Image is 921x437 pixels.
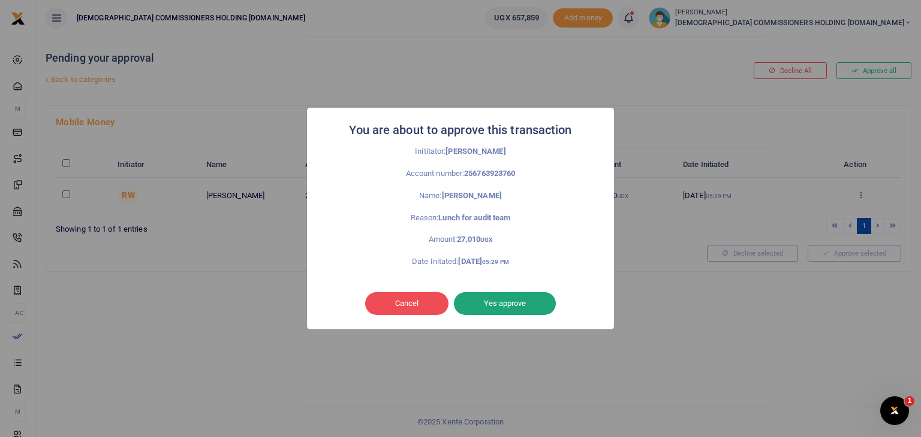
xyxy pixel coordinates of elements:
small: UGX [480,236,492,243]
small: 05:29 PM [482,259,509,265]
strong: [PERSON_NAME] [446,147,505,156]
p: Amount: [333,233,588,246]
strong: [DATE] [458,257,508,266]
strong: [PERSON_NAME] [442,191,502,200]
strong: Lunch for audit team [438,213,510,222]
h2: You are about to approve this transaction [349,120,571,141]
p: Account number: [333,168,588,180]
p: Reason: [333,212,588,224]
strong: 256763923760 [464,169,515,178]
p: Inititator: [333,145,588,158]
span: 1 [905,396,914,406]
strong: 27,010 [457,235,492,244]
p: Name: [333,190,588,202]
button: Yes approve [454,292,556,315]
button: Cancel [365,292,449,315]
p: Date Initated: [333,256,588,268]
iframe: Intercom live chat [880,396,909,425]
